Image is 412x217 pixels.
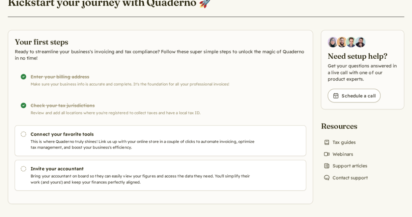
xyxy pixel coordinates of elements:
a: Contact support [321,173,370,182]
p: Get your questions answered in a live call with one of our product experts. [328,63,397,82]
a: Webinars [321,149,356,159]
h2: Your first steps [15,37,306,47]
p: This is where Quaderno truly shines! Link us up with your online store in a couple of clicks to a... [31,139,257,150]
a: Tax guides [321,138,358,147]
a: Schedule a call [328,89,380,102]
img: Diana Carrasco, Account Executive at Quaderno [328,37,338,47]
a: Invite your accountant Bring your accountant on board so they can easily view your figures and ac... [15,160,306,191]
img: Jairo Fumero, Account Executive at Quaderno [337,37,347,47]
img: Javier Rubio, DevRel at Quaderno [355,37,365,47]
h3: Connect your favorite tools [31,131,257,137]
img: Ivo Oltmans, Business Developer at Quaderno [346,37,356,47]
h2: Resources [321,121,370,131]
a: Support articles [321,161,370,170]
p: Ready to streamline your business's invoicing and tax compliance? Follow these super simple steps... [15,48,306,61]
h2: Need setup help? [328,51,397,61]
a: Connect your favorite tools This is where Quaderno truly shines! Link us up with your online stor... [15,125,306,156]
h3: Invite your accountant [31,165,257,172]
p: Bring your accountant on board so they can easily view your figures and access the data they need... [31,173,257,185]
